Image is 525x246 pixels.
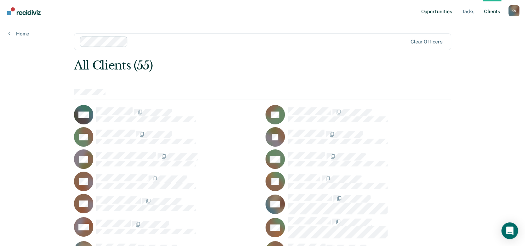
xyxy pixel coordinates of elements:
a: Home [8,31,29,37]
button: Profile dropdown button [508,5,519,16]
div: All Clients (55) [74,58,375,73]
div: K V [508,5,519,16]
div: Open Intercom Messenger [501,222,518,239]
div: Clear officers [410,39,442,45]
img: Recidiviz [7,7,41,15]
